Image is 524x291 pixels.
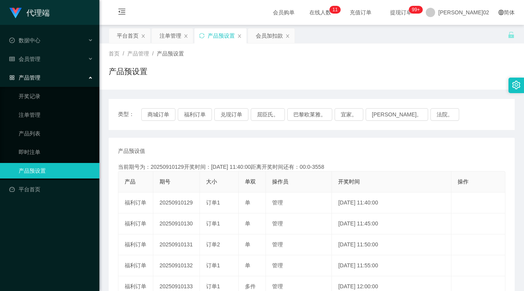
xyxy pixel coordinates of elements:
[335,6,338,14] p: 1
[206,199,220,206] span: 订单1
[109,66,147,77] h1: 产品预设置
[366,108,428,121] button: [PERSON_NAME]。
[152,50,154,57] span: /
[237,34,242,38] i: 图标： 关闭
[214,108,248,121] button: 兑现订单
[26,0,50,25] h1: 代理端
[266,192,332,213] td: 管理
[512,81,521,89] i: 图标： 设置
[287,108,332,121] button: 巴黎欧莱雅。
[272,178,288,185] span: 操作员
[9,8,22,19] img: logo.9652507e.png
[109,50,120,57] span: 首页
[338,178,360,185] span: 开奖时间
[153,192,200,213] td: 20250910129
[309,9,331,16] font: 在线人数
[19,74,40,81] font: 产品管理
[206,220,220,227] span: 订单1
[141,108,175,121] button: 商城订单
[409,6,423,14] sup: 1144
[9,75,15,80] i: 图标： AppStore-O
[118,192,153,213] td: 福利订单
[19,144,93,160] a: 即时注单
[245,199,250,206] span: 单
[206,178,217,185] span: 大小
[19,88,93,104] a: 开奖记录
[125,178,135,185] span: 产品
[9,38,15,43] i: 图标： check-circle-o
[184,34,188,38] i: 图标： 关闭
[118,147,145,155] span: 产品预设值
[332,234,451,255] td: [DATE] 11:50:00
[127,50,149,57] span: 产品管理
[206,283,220,289] span: 订单1
[9,56,15,62] i: 图标： table
[141,34,146,38] i: 图标： 关闭
[109,0,135,25] i: 图标： menu-fold
[19,107,93,123] a: 注单管理
[333,6,335,14] p: 1
[332,255,451,276] td: [DATE] 11:55:00
[123,50,124,57] span: /
[208,28,235,43] div: 产品预设置
[118,108,141,121] span: 类型：
[206,262,220,268] span: 订单1
[153,234,200,255] td: 20250910131
[498,10,504,15] i: 图标： global
[157,50,184,57] span: 产品预设置
[335,108,363,121] button: 宜家。
[266,234,332,255] td: 管理
[458,178,468,185] span: 操作
[160,28,181,43] div: 注单管理
[117,28,139,43] div: 平台首页
[256,28,283,43] div: 会员加扣款
[245,178,256,185] span: 单双
[9,182,93,197] a: 图标： 仪表板平台首页
[118,213,153,234] td: 福利订单
[245,283,256,289] span: 多件
[118,255,153,276] td: 福利订单
[251,108,285,121] button: 屈臣氏。
[19,37,40,43] font: 数据中心
[19,126,93,141] a: 产品列表
[245,220,250,227] span: 单
[245,262,250,268] span: 单
[118,163,505,171] div: 当前期号为：20250910129开奖时间：[DATE] 11:40:00距离开奖时间还有：00:0-3558
[19,56,40,62] font: 会员管理
[285,34,290,38] i: 图标： 关闭
[178,108,212,121] button: 福利订单
[153,213,200,234] td: 20250910130
[118,234,153,255] td: 福利订单
[390,9,412,16] font: 提现订单
[266,255,332,276] td: 管理
[332,213,451,234] td: [DATE] 11:45:00
[430,108,459,121] button: 法院。
[508,31,515,38] i: 图标： 解锁
[199,33,205,38] i: 图标： 同步
[9,9,50,16] a: 代理端
[350,9,371,16] font: 充值订单
[330,6,341,14] sup: 11
[160,178,170,185] span: 期号
[266,213,332,234] td: 管理
[19,163,93,178] a: 产品预设置
[153,255,200,276] td: 20250910132
[206,241,220,248] span: 订单2
[332,192,451,213] td: [DATE] 11:40:00
[504,9,515,16] font: 简体
[245,241,250,248] span: 单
